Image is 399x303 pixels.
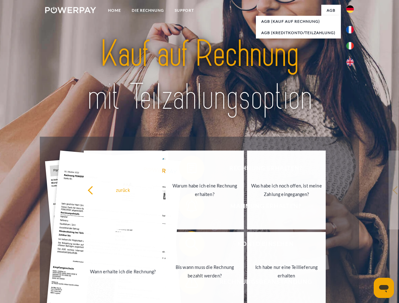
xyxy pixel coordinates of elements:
iframe: Schaltfläche zum Öffnen des Messaging-Fensters [374,278,394,298]
a: agb [321,5,341,16]
img: it [346,42,354,50]
div: Ich habe nur eine Teillieferung erhalten [251,263,322,280]
img: en [346,58,354,66]
div: Was habe ich noch offen, ist meine Zahlung eingegangen? [251,181,322,199]
img: de [346,5,354,13]
div: Wann erhalte ich die Rechnung? [88,267,159,276]
a: Was habe ich noch offen, ist meine Zahlung eingegangen? [247,151,326,229]
img: logo-powerpay-white.svg [45,7,96,13]
div: Bis wann muss die Rechnung bezahlt werden? [169,263,240,280]
div: Warum habe ich eine Rechnung erhalten? [169,181,240,199]
a: Home [103,5,126,16]
a: SUPPORT [169,5,199,16]
img: title-powerpay_de.svg [60,30,339,121]
a: AGB (Kauf auf Rechnung) [256,16,341,27]
a: AGB (Kreditkonto/Teilzahlung) [256,27,341,39]
a: DIE RECHNUNG [126,5,169,16]
div: zurück [88,186,159,194]
img: fr [346,26,354,33]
